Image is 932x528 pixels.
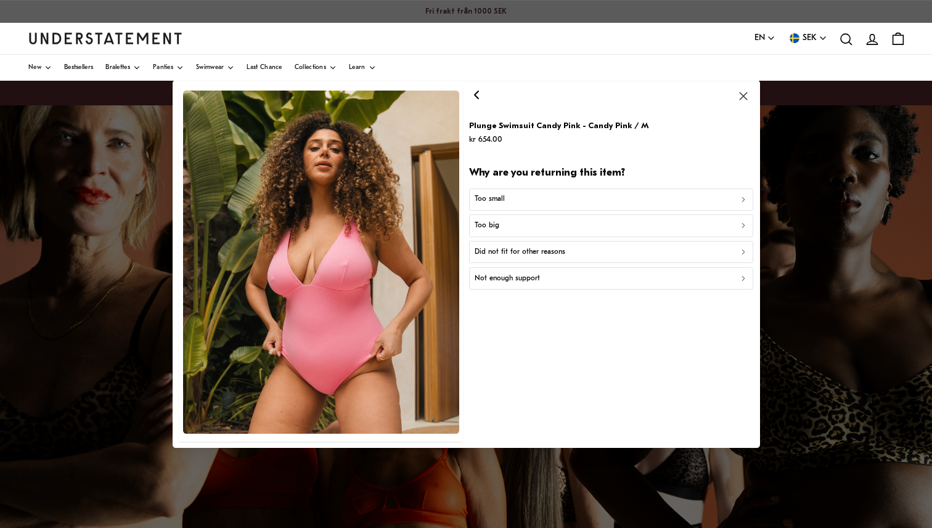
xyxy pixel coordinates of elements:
[64,55,93,81] a: Bestsellers
[295,55,337,81] a: Collections
[64,65,93,71] span: Bestsellers
[475,273,540,285] p: Not enough support
[349,55,376,81] a: Learn
[469,133,649,146] p: kr 654.00
[754,31,775,45] button: EN
[469,188,753,210] button: Too small
[469,241,753,263] button: Did not fit for other reasons
[247,55,282,81] a: Last Chance
[28,55,52,81] a: New
[475,220,499,232] p: Too big
[788,31,827,45] button: SEK
[196,55,234,81] a: Swimwear
[475,193,505,205] p: Too small
[754,31,765,45] span: EN
[469,166,753,181] h2: Why are you returning this item?
[105,65,130,71] span: Bralettes
[196,65,224,71] span: Swimwear
[469,214,753,237] button: Too big
[153,65,173,71] span: Panties
[469,267,753,290] button: Not enough support
[183,91,459,434] img: SOPI-BOD-102-L-pink.jpg
[295,65,326,71] span: Collections
[153,55,184,81] a: Panties
[247,65,282,71] span: Last Chance
[349,65,366,71] span: Learn
[105,55,141,81] a: Bralettes
[469,120,649,132] p: Plunge Swimsuit Candy Pink - Candy Pink / M
[28,33,182,44] a: Understatement Homepage
[475,246,565,258] p: Did not fit for other reasons
[28,65,41,71] span: New
[803,31,817,45] span: SEK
